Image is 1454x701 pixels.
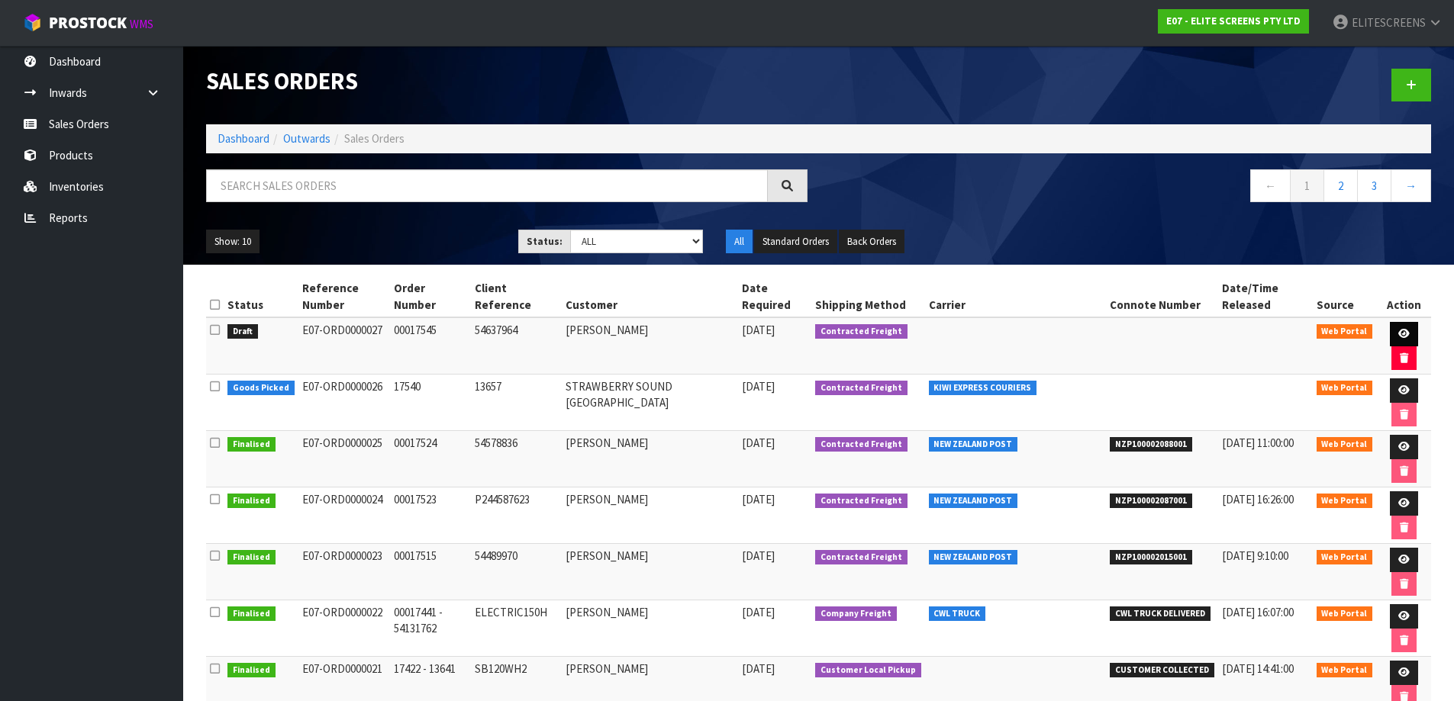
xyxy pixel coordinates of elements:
[1222,548,1288,563] span: [DATE] 9:10:00
[1110,494,1192,509] span: NZP100002087001
[1317,494,1373,509] span: Web Portal
[471,487,562,544] td: P244587623
[1106,276,1218,317] th: Connote Number
[929,494,1018,509] span: NEW ZEALAND POST
[815,324,908,339] span: Contracted Freight
[839,230,904,254] button: Back Orders
[471,431,562,487] td: 54578836
[742,548,775,563] span: [DATE]
[726,230,753,254] button: All
[929,437,1018,452] span: NEW ZEALAND POST
[1222,605,1294,619] span: [DATE] 16:07:00
[390,544,471,600] td: 00017515
[929,550,1018,565] span: NEW ZEALAND POST
[742,605,775,619] span: [DATE]
[929,606,986,622] span: CWL TRUCK
[830,169,1432,207] nav: Page navigation
[815,550,908,565] span: Contracted Freight
[344,131,405,146] span: Sales Orders
[815,437,908,452] span: Contracted Freight
[1110,606,1211,622] span: CWL TRUCK DELIVERED
[298,600,390,657] td: E07-ORD0000022
[1222,492,1294,506] span: [DATE] 16:26:00
[1313,276,1377,317] th: Source
[1317,324,1373,339] span: Web Portal
[471,276,562,317] th: Client Reference
[1317,550,1373,565] span: Web Portal
[298,317,390,375] td: E07-ORD0000027
[1110,550,1192,565] span: NZP100002015001
[742,492,775,506] span: [DATE]
[390,600,471,657] td: 00017441 - 54131762
[742,379,775,394] span: [DATE]
[1391,169,1431,202] a: →
[742,323,775,337] span: [DATE]
[218,131,269,146] a: Dashboard
[1110,437,1192,452] span: NZP100002088001
[527,235,563,248] strong: Status:
[390,375,471,431] td: 17540
[562,487,738,544] td: [PERSON_NAME]
[1317,381,1373,396] span: Web Portal
[227,381,295,396] span: Goods Picked
[929,381,1037,396] span: KIWI EXPRESS COURIERS
[1218,276,1313,317] th: Date/Time Released
[815,494,908,509] span: Contracted Freight
[562,544,738,600] td: [PERSON_NAME]
[1317,437,1373,452] span: Web Portal
[1357,169,1391,202] a: 3
[227,663,276,678] span: Finalised
[227,324,258,339] span: Draft
[471,600,562,657] td: ELECTRIC150H
[224,276,298,317] th: Status
[283,131,330,146] a: Outwards
[471,375,562,431] td: 13657
[925,276,1107,317] th: Carrier
[1352,15,1426,30] span: ELITESCREENS
[562,600,738,657] td: [PERSON_NAME]
[815,663,921,678] span: Customer Local Pickup
[227,550,276,565] span: Finalised
[298,544,390,600] td: E07-ORD0000023
[1317,606,1373,622] span: Web Portal
[206,169,768,202] input: Search sales orders
[390,487,471,544] td: 00017523
[1222,436,1294,450] span: [DATE] 11:00:00
[298,276,390,317] th: Reference Number
[298,431,390,487] td: E07-ORD0000025
[742,661,775,676] span: [DATE]
[298,487,390,544] td: E07-ORD0000024
[562,317,738,375] td: [PERSON_NAME]
[390,431,471,487] td: 00017524
[1250,169,1291,202] a: ←
[1317,663,1373,678] span: Web Portal
[754,230,837,254] button: Standard Orders
[227,494,276,509] span: Finalised
[227,437,276,452] span: Finalised
[49,13,127,33] span: ProStock
[1323,169,1358,202] a: 2
[130,17,153,31] small: WMS
[815,606,897,622] span: Company Freight
[206,69,808,94] h1: Sales Orders
[562,276,738,317] th: Customer
[1110,663,1214,678] span: CUSTOMER COLLECTED
[742,436,775,450] span: [DATE]
[1166,14,1301,27] strong: E07 - ELITE SCREENS PTY LTD
[815,381,908,396] span: Contracted Freight
[227,606,276,622] span: Finalised
[811,276,925,317] th: Shipping Method
[1376,276,1431,317] th: Action
[562,375,738,431] td: STRAWBERRY SOUND [GEOGRAPHIC_DATA]
[471,544,562,600] td: 54489970
[738,276,811,317] th: Date Required
[1222,661,1294,676] span: [DATE] 14:41:00
[390,317,471,375] td: 00017545
[390,276,471,317] th: Order Number
[206,230,260,254] button: Show: 10
[562,431,738,487] td: [PERSON_NAME]
[298,375,390,431] td: E07-ORD0000026
[23,13,42,32] img: cube-alt.png
[471,317,562,375] td: 54637964
[1290,169,1324,202] a: 1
